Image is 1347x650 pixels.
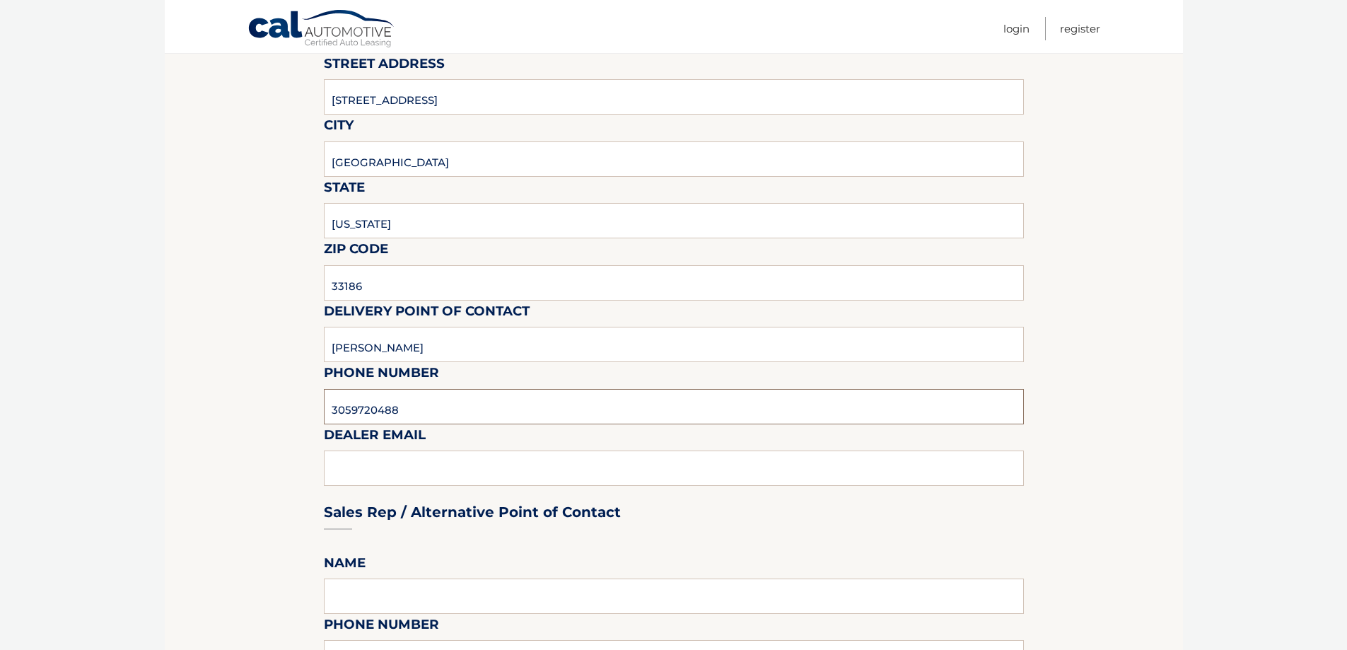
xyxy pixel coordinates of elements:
label: Zip Code [324,238,388,265]
label: Street Address [324,53,445,79]
a: Login [1003,17,1030,40]
label: Dealer Email [324,424,426,451]
label: State [324,177,365,203]
label: City [324,115,354,141]
label: Phone Number [324,614,439,640]
label: Phone Number [324,362,439,388]
label: Name [324,552,366,579]
a: Register [1060,17,1100,40]
h3: Sales Rep / Alternative Point of Contact [324,504,621,521]
label: Delivery Point of Contact [324,301,530,327]
a: Cal Automotive [247,9,396,50]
